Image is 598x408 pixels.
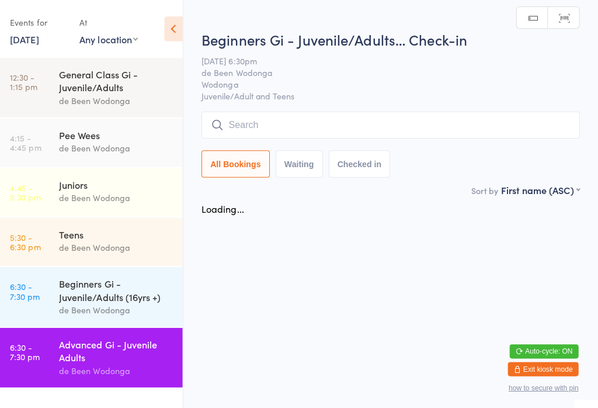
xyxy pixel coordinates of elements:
button: how to secure with pin [509,381,579,389]
div: Pee Wees [64,127,176,140]
h2: Beginners Gi - Juvenile/Adults… Check-in [205,29,580,49]
time: 4:15 - 4:45 pm [15,132,46,151]
div: Loading... [205,200,247,213]
time: 6:30 - 7:30 pm [15,279,45,298]
span: [DATE] 6:30pm [205,54,562,66]
time: 12:30 - 1:15 pm [15,72,43,91]
button: Waiting [279,149,325,176]
a: 4:45 -5:30 pmJuniorsde Been Wodonga [4,167,186,215]
div: At [84,13,142,32]
span: de Been Wodonga [205,66,562,78]
input: Search [205,110,580,137]
label: Sort by [472,183,499,195]
a: 6:30 -7:30 pmBeginners Gi - Juvenile/Adults (16yrs +)de Been Wodonga [4,265,186,324]
div: de Been Wodonga [64,300,176,314]
button: Exit kiosk mode [509,359,579,373]
div: Beginners Gi - Juvenile/Adults (16yrs +) [64,275,176,300]
a: 12:30 -1:15 pmGeneral Class Gi - Juvenile/Adultsde Been Wodonga [4,57,186,116]
div: Events for [15,13,72,32]
button: Checked in [331,149,392,176]
time: 6:30 - 7:30 pm [15,340,45,358]
div: Advanced Gi - Juvenile Adults [64,335,176,361]
div: Juniors [64,177,176,189]
span: Wodonga [205,78,562,89]
div: de Been Wodonga [64,93,176,106]
div: Teens [64,226,176,238]
div: de Been Wodonga [64,189,176,203]
span: Juvenile/Adult and Teens [205,89,580,101]
div: Any location [84,32,142,45]
a: 5:30 -6:30 pmTeensde Been Wodonga [4,216,186,264]
button: Auto-cycle: ON [510,341,579,355]
div: de Been Wodonga [64,238,176,252]
div: de Been Wodonga [64,361,176,374]
time: 4:45 - 5:30 pm [15,181,46,200]
a: 6:30 -7:30 pmAdvanced Gi - Juvenile Adultsde Been Wodonga [4,325,186,384]
div: First name (ASC) [502,182,580,195]
div: General Class Gi - Juvenile/Adults [64,67,176,93]
div: de Been Wodonga [64,140,176,154]
time: 5:30 - 6:30 pm [15,230,46,249]
a: [DATE] [15,32,44,45]
a: 4:15 -4:45 pmPee Weesde Been Wodonga [4,117,186,165]
button: All Bookings [205,149,273,176]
